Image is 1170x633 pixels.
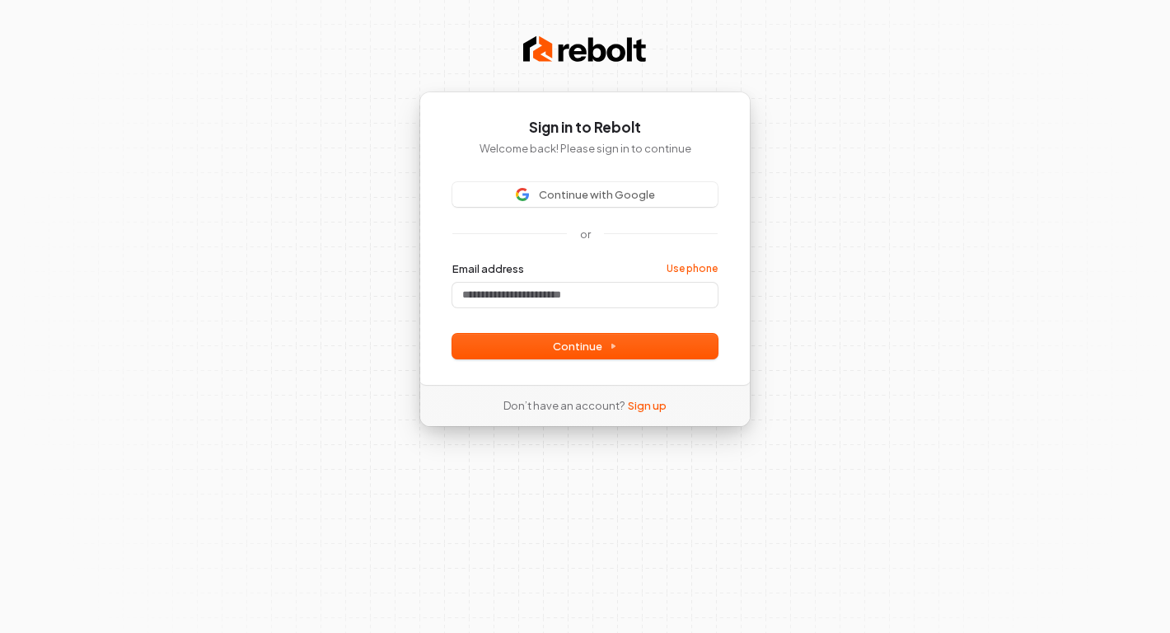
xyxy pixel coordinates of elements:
button: Sign in with GoogleContinue with Google [452,182,718,207]
img: Rebolt Logo [523,33,647,66]
button: Continue [452,334,718,359]
label: Email address [452,261,524,276]
span: Continue [553,339,617,354]
span: Don’t have an account? [503,398,625,413]
p: or [580,227,591,241]
span: Continue with Google [539,187,655,202]
a: Sign up [628,398,667,413]
img: Sign in with Google [516,188,529,201]
h1: Sign in to Rebolt [452,118,718,138]
p: Welcome back! Please sign in to continue [452,141,718,156]
a: Use phone [667,262,718,275]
